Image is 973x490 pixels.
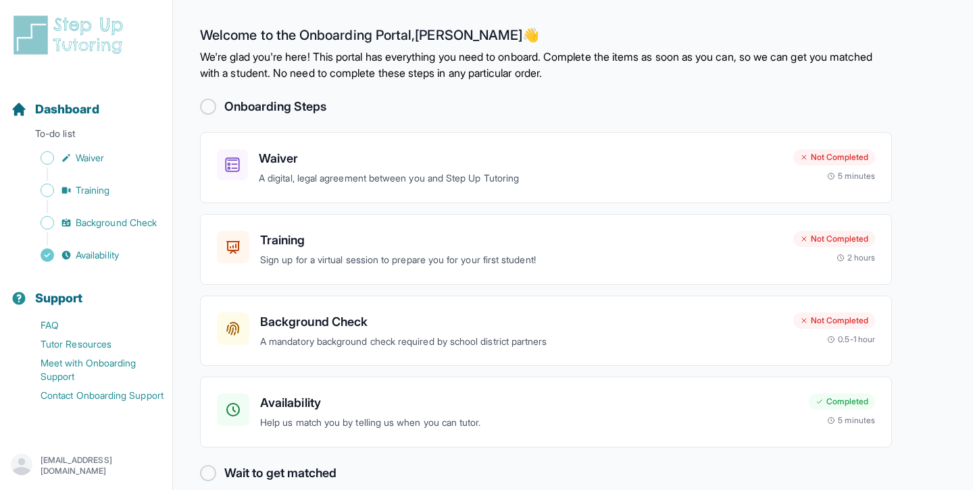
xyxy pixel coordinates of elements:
[793,149,875,165] div: Not Completed
[11,181,172,200] a: Training
[5,78,167,124] button: Dashboard
[200,214,892,285] a: TrainingSign up for a virtual session to prepare you for your first student!Not Completed2 hours
[259,149,782,168] h3: Waiver
[809,393,875,410] div: Completed
[793,312,875,329] div: Not Completed
[224,97,326,116] h2: Onboarding Steps
[76,216,157,229] span: Background Check
[5,267,167,313] button: Support
[200,296,892,366] a: Background CheckA mandatory background check required by school district partnersNot Completed0.5...
[200,49,892,81] p: We're glad you're here! This portal has everything you need to onboard. Complete the items as soo...
[224,464,336,483] h2: Wait to get matched
[827,334,875,345] div: 0.5-1 hour
[260,334,782,350] p: A mandatory background check required by school district partners
[76,151,104,165] span: Waiver
[200,27,892,49] h2: Welcome to the Onboarding Portal, [PERSON_NAME] 👋
[11,316,172,335] a: FAQ
[837,252,876,263] div: 2 hours
[76,248,119,262] span: Availability
[11,100,99,119] a: Dashboard
[200,377,892,447] a: AvailabilityHelp us match you by telling us when you can tutor.Completed5 minutes
[5,127,167,146] p: To-do list
[35,289,83,308] span: Support
[260,312,782,331] h3: Background Check
[827,415,875,426] div: 5 minutes
[259,171,782,186] p: A digital, legal agreement between you and Step Up Tutoring
[35,100,99,119] span: Dashboard
[11,386,172,405] a: Contact Onboarding Support
[11,148,172,167] a: Waiver
[260,231,782,250] h3: Training
[76,184,110,197] span: Training
[11,354,172,386] a: Meet with Onboarding Support
[11,335,172,354] a: Tutor Resources
[260,415,798,431] p: Help us match you by telling us when you can tutor.
[11,454,161,478] button: [EMAIL_ADDRESS][DOMAIN_NAME]
[11,246,172,265] a: Availability
[793,231,875,247] div: Not Completed
[827,171,875,182] div: 5 minutes
[11,13,131,57] img: logo
[11,213,172,232] a: Background Check
[200,132,892,203] a: WaiverA digital, legal agreement between you and Step Up TutoringNot Completed5 minutes
[260,393,798,412] h3: Availability
[41,455,161,477] p: [EMAIL_ADDRESS][DOMAIN_NAME]
[260,252,782,268] p: Sign up for a virtual session to prepare you for your first student!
